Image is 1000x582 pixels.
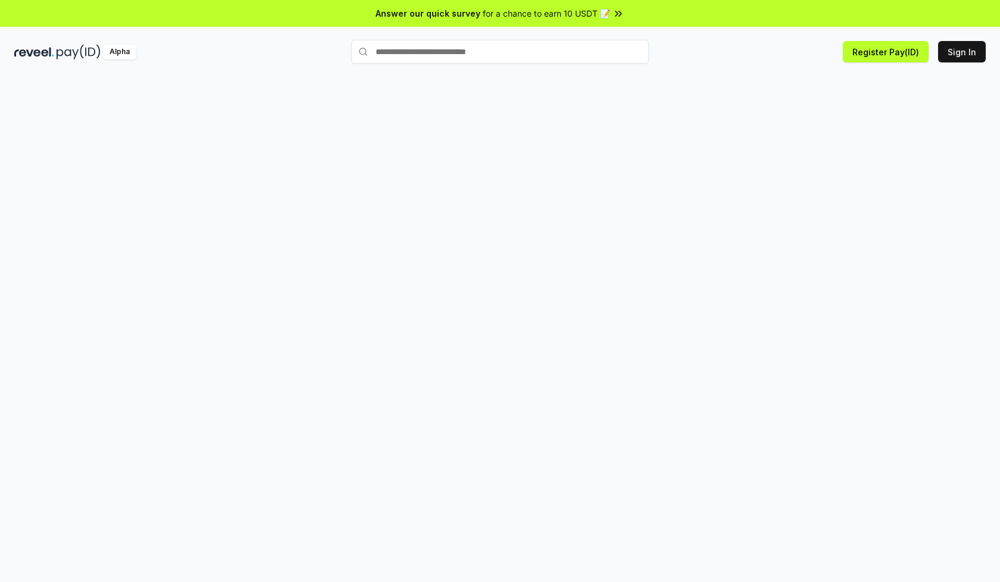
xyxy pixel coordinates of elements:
[57,45,101,59] img: pay_id
[103,45,136,59] div: Alpha
[938,41,986,62] button: Sign In
[14,45,54,59] img: reveel_dark
[483,7,610,20] span: for a chance to earn 10 USDT 📝
[843,41,929,62] button: Register Pay(ID)
[376,7,480,20] span: Answer our quick survey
